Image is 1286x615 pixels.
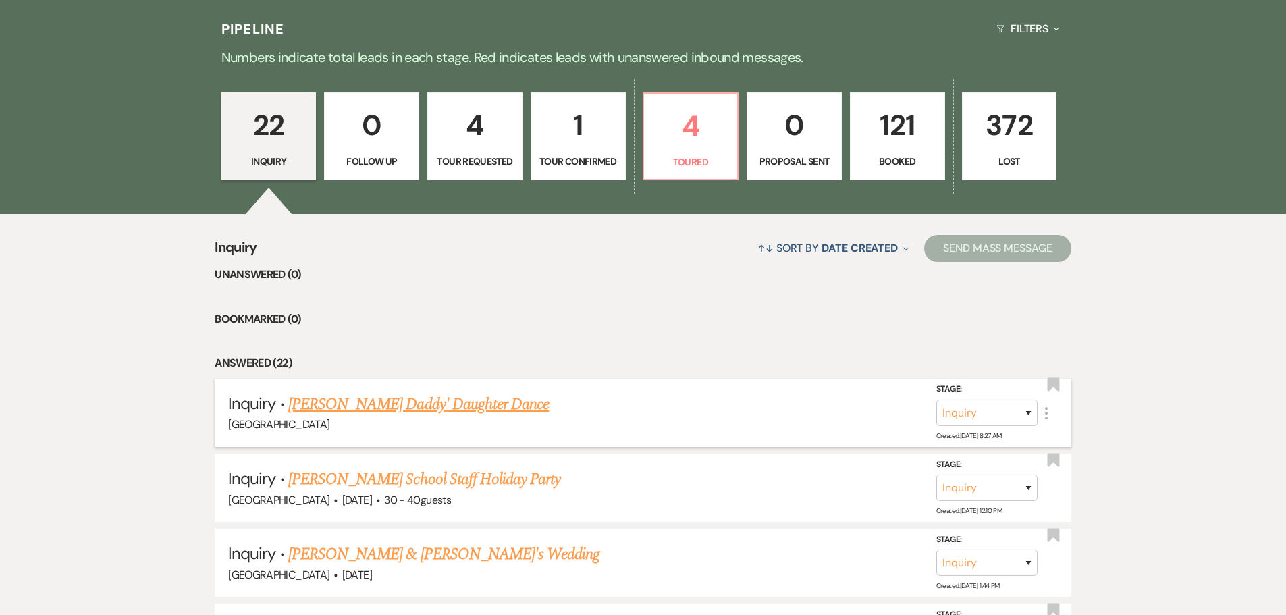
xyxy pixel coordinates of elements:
p: 0 [333,103,410,148]
p: 22 [230,103,308,148]
button: Filters [991,11,1065,47]
li: Unanswered (0) [215,266,1071,284]
button: Sort By Date Created [752,230,914,266]
p: 1 [539,103,617,148]
span: [DATE] [342,493,372,507]
span: Inquiry [228,543,275,564]
span: Inquiry [228,393,275,414]
p: Numbers indicate total leads in each stage. Red indicates leads with unanswered inbound messages. [157,47,1129,68]
p: 372 [971,103,1048,148]
label: Stage: [936,533,1038,547]
a: 0Follow Up [324,92,419,180]
a: [PERSON_NAME] Daddy' Daughter Dance [288,392,549,417]
span: Created: [DATE] 8:27 AM [936,431,1002,440]
p: Inquiry [230,154,308,169]
a: 4Toured [643,92,739,180]
p: Booked [859,154,936,169]
p: Lost [971,154,1048,169]
p: Toured [652,155,730,169]
span: 30 - 40 guests [384,493,451,507]
p: 4 [436,103,514,148]
a: 22Inquiry [221,92,317,180]
span: Inquiry [228,468,275,489]
span: [GEOGRAPHIC_DATA] [228,568,329,582]
p: Proposal Sent [755,154,833,169]
span: Inquiry [215,237,257,266]
li: Answered (22) [215,354,1071,372]
span: [GEOGRAPHIC_DATA] [228,417,329,431]
p: Tour Confirmed [539,154,617,169]
span: Date Created [822,241,898,255]
label: Stage: [936,458,1038,473]
a: 121Booked [850,92,945,180]
span: [DATE] [342,568,372,582]
a: 4Tour Requested [427,92,523,180]
p: Follow Up [333,154,410,169]
span: ↑↓ [757,241,774,255]
a: 0Proposal Sent [747,92,842,180]
a: [PERSON_NAME] School Staff Holiday Party [288,467,561,491]
a: 372Lost [962,92,1057,180]
span: [GEOGRAPHIC_DATA] [228,493,329,507]
span: Created: [DATE] 12:10 PM [936,506,1002,515]
h3: Pipeline [221,20,285,38]
a: [PERSON_NAME] & [PERSON_NAME]'s Wedding [288,542,600,566]
a: 1Tour Confirmed [531,92,626,180]
label: Stage: [936,382,1038,397]
p: Tour Requested [436,154,514,169]
li: Bookmarked (0) [215,311,1071,328]
button: Send Mass Message [924,235,1071,262]
span: Created: [DATE] 1:44 PM [936,581,1000,590]
p: 0 [755,103,833,148]
p: 4 [652,103,730,149]
p: 121 [859,103,936,148]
